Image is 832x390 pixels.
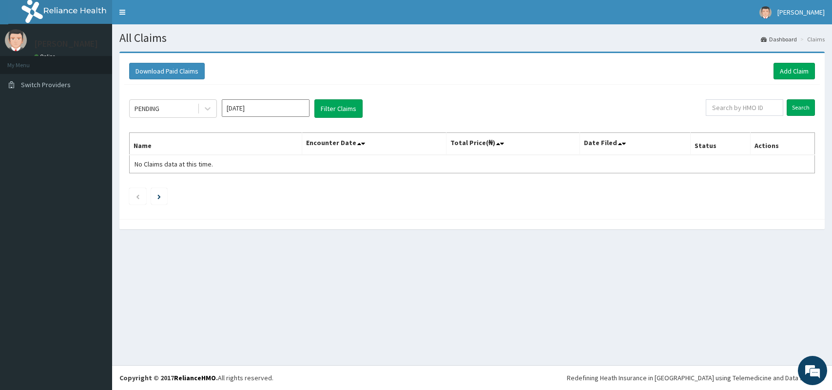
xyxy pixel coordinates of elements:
a: Add Claim [774,63,815,79]
span: [PERSON_NAME] [777,8,825,17]
footer: All rights reserved. [112,365,832,390]
th: Date Filed [580,133,691,155]
input: Search [787,99,815,116]
span: No Claims data at this time. [135,160,213,168]
li: Claims [798,35,825,43]
p: [PERSON_NAME] [34,39,98,48]
button: Filter Claims [314,99,363,118]
div: PENDING [135,104,159,113]
a: Next page [157,192,161,201]
th: Name [130,133,302,155]
div: Redefining Heath Insurance in [GEOGRAPHIC_DATA] using Telemedicine and Data Science! [567,373,825,383]
input: Select Month and Year [222,99,310,117]
th: Actions [750,133,814,155]
a: Online [34,53,58,60]
th: Status [691,133,750,155]
input: Search by HMO ID [706,99,783,116]
th: Encounter Date [302,133,446,155]
h1: All Claims [119,32,825,44]
img: User Image [5,29,27,51]
a: RelianceHMO [174,373,216,382]
a: Dashboard [761,35,797,43]
strong: Copyright © 2017 . [119,373,218,382]
button: Download Paid Claims [129,63,205,79]
img: User Image [759,6,772,19]
a: Previous page [135,192,140,201]
th: Total Price(₦) [446,133,580,155]
span: Switch Providers [21,80,71,89]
